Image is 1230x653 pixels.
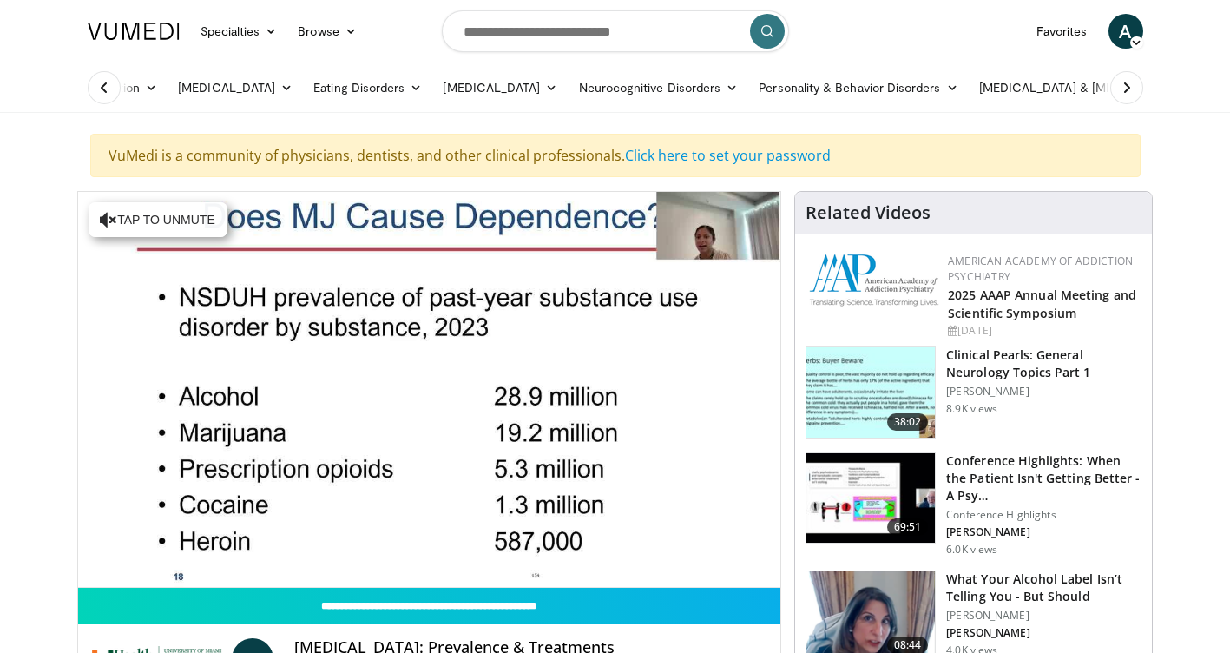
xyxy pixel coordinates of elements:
h4: Related Videos [806,202,931,223]
img: 91ec4e47-6cc3-4d45-a77d-be3eb23d61cb.150x105_q85_crop-smart_upscale.jpg [806,347,935,438]
a: 2025 AAAP Annual Meeting and Scientific Symposium [948,287,1136,321]
a: Specialties [190,14,288,49]
img: 4362ec9e-0993-4580-bfd4-8e18d57e1d49.150x105_q85_crop-smart_upscale.jpg [806,453,935,544]
img: f7c290de-70ae-47e0-9ae1-04035161c232.png.150x105_q85_autocrop_double_scale_upscale_version-0.2.png [809,254,939,307]
p: [PERSON_NAME] [946,609,1141,623]
a: 69:51 Conference Highlights: When the Patient Isn't Getting Better - A Psy… Conference Highlights... [806,452,1141,557]
h3: Conference Highlights: When the Patient Isn't Getting Better - A Psy… [946,452,1141,505]
a: [MEDICAL_DATA] & [MEDICAL_DATA] [969,70,1217,105]
p: 6.0K views [946,543,997,557]
div: [DATE] [948,323,1138,339]
a: [MEDICAL_DATA] [168,70,303,105]
a: [MEDICAL_DATA] [432,70,568,105]
a: Neurocognitive Disorders [569,70,749,105]
p: 8.9K views [946,402,997,416]
a: Personality & Behavior Disorders [748,70,968,105]
div: VuMedi is a community of physicians, dentists, and other clinical professionals. [90,134,1141,177]
a: Eating Disorders [303,70,432,105]
h3: Clinical Pearls: General Neurology Topics Part 1 [946,346,1141,381]
video-js: Video Player [78,192,781,588]
a: A [1108,14,1143,49]
h3: What Your Alcohol Label Isn’t Telling You - But Should [946,571,1141,605]
input: Search topics, interventions [442,10,789,52]
a: Favorites [1026,14,1098,49]
a: Click here to set your password [625,146,831,165]
img: VuMedi Logo [88,23,180,40]
a: Browse [287,14,367,49]
button: Tap to unmute [89,202,227,237]
a: American Academy of Addiction Psychiatry [948,254,1133,284]
p: [PERSON_NAME] [946,385,1141,399]
a: 38:02 Clinical Pearls: General Neurology Topics Part 1 [PERSON_NAME] 8.9K views [806,346,1141,439]
p: [PERSON_NAME] [946,525,1141,539]
span: 38:02 [887,413,929,431]
span: 69:51 [887,518,929,536]
p: Conference Highlights [946,508,1141,522]
p: [PERSON_NAME] [946,626,1141,640]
